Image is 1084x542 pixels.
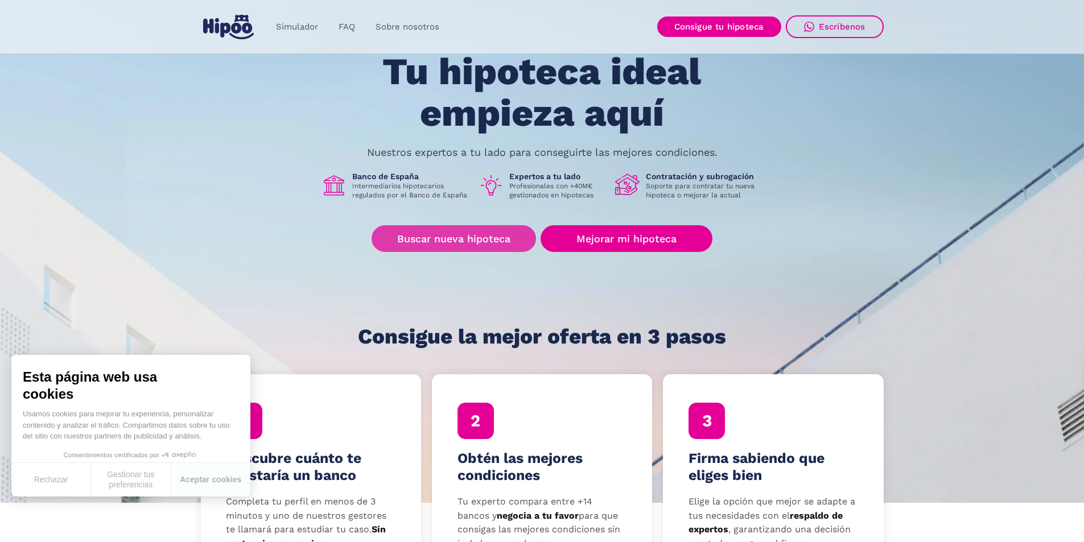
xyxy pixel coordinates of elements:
h1: Expertos a tu lado [509,171,606,181]
a: Sobre nosotros [365,16,450,38]
p: Intermediarios hipotecarios regulados por el Banco de España [352,181,469,200]
h4: Descubre cuánto te prestaría un banco [226,450,395,484]
h1: Contratación y subrogación [646,171,763,181]
a: Buscar nueva hipoteca [372,225,536,252]
h1: Banco de España [352,171,469,181]
strong: negocia a tu favor [497,510,579,521]
a: Mejorar mi hipoteca [541,225,712,252]
div: Escríbenos [819,22,865,32]
a: Escríbenos [786,15,884,38]
a: home [201,10,257,44]
p: Soporte para contratar tu nueva hipoteca o mejorar la actual [646,181,763,200]
a: Consigue tu hipoteca [657,16,781,37]
h1: Tu hipoteca ideal empieza aquí [326,51,757,134]
h4: Firma sabiendo que eliges bien [689,450,858,484]
p: Profesionales con +40M€ gestionados en hipotecas [509,181,606,200]
h1: Consigue la mejor oferta en 3 pasos [358,325,726,348]
h4: Obtén las mejores condiciones [457,450,627,484]
p: Nuestros expertos a tu lado para conseguirte las mejores condiciones. [367,148,718,157]
a: FAQ [328,16,365,38]
a: Simulador [266,16,328,38]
